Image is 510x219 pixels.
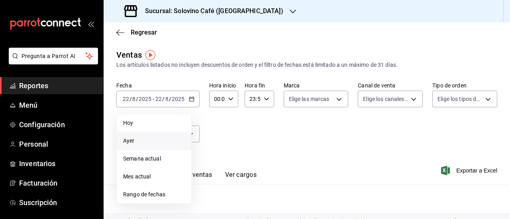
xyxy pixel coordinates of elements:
[19,100,97,110] span: Menú
[22,52,86,60] span: Pregunta a Parrot AI
[129,171,257,184] div: navigation tabs
[116,83,200,88] label: Fecha
[181,171,212,184] button: Ver ventas
[432,83,497,88] label: Tipo de orden
[155,96,162,102] input: --
[358,83,423,88] label: Canal de venta
[123,155,185,163] span: Semana actual
[123,172,185,181] span: Mes actual
[19,158,97,169] span: Inventarios
[225,171,257,184] button: Ver cargos
[116,61,497,69] div: Los artículos listados no incluyen descuentos de orden y el filtro de fechas está limitado a un m...
[153,96,154,102] span: -
[123,119,185,127] span: Hoy
[169,96,171,102] span: /
[6,58,98,66] a: Pregunta a Parrot AI
[139,6,283,16] h3: Sucursal: Solovino Café ([GEOGRAPHIC_DATA])
[129,96,132,102] span: /
[165,96,169,102] input: --
[19,80,97,91] span: Reportes
[145,50,155,60] img: Tooltip marker
[162,96,165,102] span: /
[9,48,98,64] button: Pregunta a Parrot AI
[123,190,185,199] span: Rango de fechas
[88,21,94,27] button: open_drawer_menu
[19,139,97,149] span: Personal
[131,29,157,36] span: Regresar
[209,83,238,88] label: Hora inicio
[19,197,97,208] span: Suscripción
[136,96,138,102] span: /
[19,119,97,130] span: Configuración
[437,95,483,103] span: Elige los tipos de orden
[122,96,129,102] input: --
[19,178,97,188] span: Facturación
[171,96,185,102] input: ----
[363,95,408,103] span: Elige los canales de venta
[116,49,142,61] div: Ventas
[116,194,497,203] p: Resumen
[245,83,274,88] label: Hora fin
[138,96,152,102] input: ----
[443,166,497,175] button: Exportar a Excel
[132,96,136,102] input: --
[116,29,157,36] button: Regresar
[123,137,185,145] span: Ayer
[284,83,349,88] label: Marca
[289,95,330,103] span: Elige las marcas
